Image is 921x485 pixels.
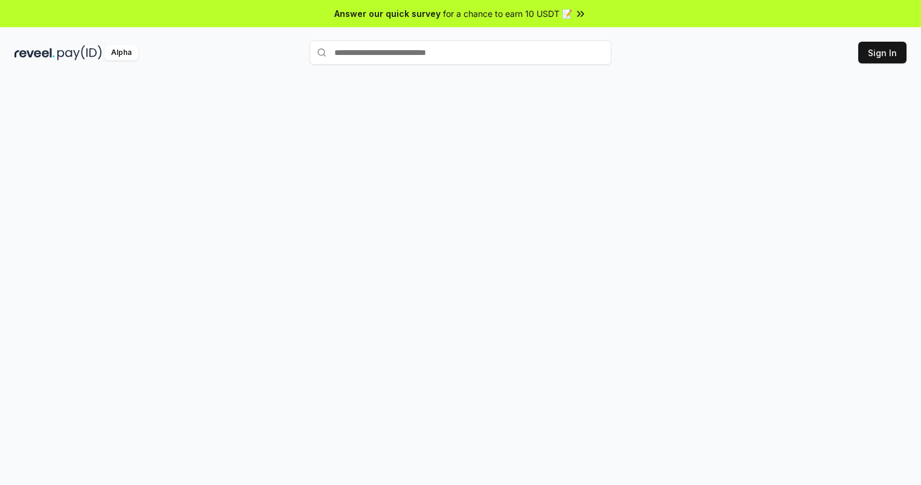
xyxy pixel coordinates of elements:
img: reveel_dark [14,45,55,60]
div: Alpha [104,45,138,60]
span: for a chance to earn 10 USDT 📝 [443,7,572,20]
img: pay_id [57,45,102,60]
button: Sign In [858,42,907,63]
span: Answer our quick survey [334,7,441,20]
